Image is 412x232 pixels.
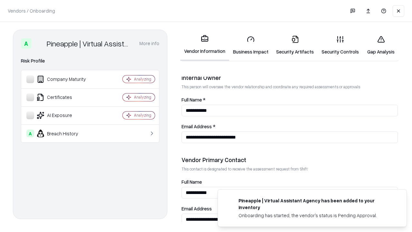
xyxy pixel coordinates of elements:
div: Onboarding has started, the vendor's status is Pending Approval. [239,212,391,219]
a: Vendor Information [180,30,229,61]
div: Analyzing [134,94,151,100]
div: A [21,38,31,49]
div: Pineapple | Virtual Assistant Agency [47,38,132,49]
p: This person will oversee the vendor relationship and coordinate any required assessments or appro... [182,84,398,90]
p: Vendors / Onboarding [8,7,55,14]
img: Pineapple | Virtual Assistant Agency [34,38,44,49]
a: Gap Analysis [363,30,399,60]
div: A [26,130,34,137]
label: Email Address [182,206,398,211]
a: Security Controls [318,30,363,60]
div: AI Exposure [26,111,103,119]
div: Breach History [26,130,103,137]
button: More info [139,38,159,49]
a: Business Impact [229,30,272,60]
div: Risk Profile [21,57,159,65]
label: Full Name [182,179,398,184]
label: Full Name * [182,97,398,102]
div: Analyzing [134,112,151,118]
div: Internal Owner [182,74,398,82]
a: Security Artifacts [272,30,318,60]
div: Analyzing [134,76,151,82]
p: This contact is designated to receive the assessment request from Shift [182,166,398,172]
label: Email Address * [182,124,398,129]
div: Company Maturity [26,75,103,83]
div: Pineapple | Virtual Assistant Agency has been added to your inventory [239,197,391,211]
div: Vendor Primary Contact [182,156,398,164]
img: trypineapple.com [226,197,233,205]
div: Certificates [26,93,103,101]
